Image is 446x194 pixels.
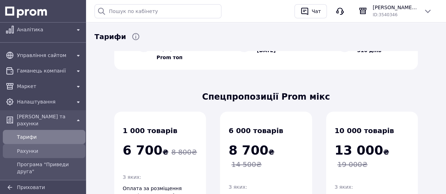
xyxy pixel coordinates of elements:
[94,32,126,42] span: Тарифи
[94,4,221,18] input: Пошук по кабінету
[17,83,71,90] span: Маркет
[373,12,397,17] span: ID: 3540346
[17,184,45,190] span: Приховати
[231,160,261,169] span: 14 500 ₴
[257,48,275,53] span: [DATE]
[373,4,418,11] span: [PERSON_NAME], м. [GEOGRAPHIC_DATA]
[335,184,353,190] span: З яких:
[17,98,71,105] span: Налаштування
[335,143,383,157] span: 13 000
[171,148,197,156] span: 8 800 ₴
[228,143,268,157] span: 8 700
[17,133,83,140] span: Тарифи
[17,161,83,175] span: Програма "Приведи друга"
[123,148,169,156] span: ₴
[157,39,194,52] span: Ваш поточний тариф:
[17,67,71,74] span: Гаманець компанії
[337,160,367,169] span: 19 000 ₴
[335,126,394,135] span: 10 000 товарів
[123,174,141,180] span: З яких:
[228,184,247,190] span: З яких:
[17,52,71,59] span: Управління сайтом
[123,143,163,157] span: 6 700
[17,113,71,127] span: [PERSON_NAME] та рахунки
[17,26,71,33] span: Аналітика
[17,148,83,155] span: Рахунки
[310,6,322,17] div: Чат
[228,126,283,135] span: 6 000 товарів
[335,148,389,156] span: ₴
[294,4,327,18] button: Чат
[114,91,418,103] span: Спецпропозиції Prom мікс
[357,48,381,53] span: 310 днів
[228,148,274,156] span: ₴
[123,126,177,135] span: 1 000 товарів
[157,55,183,60] span: Prom топ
